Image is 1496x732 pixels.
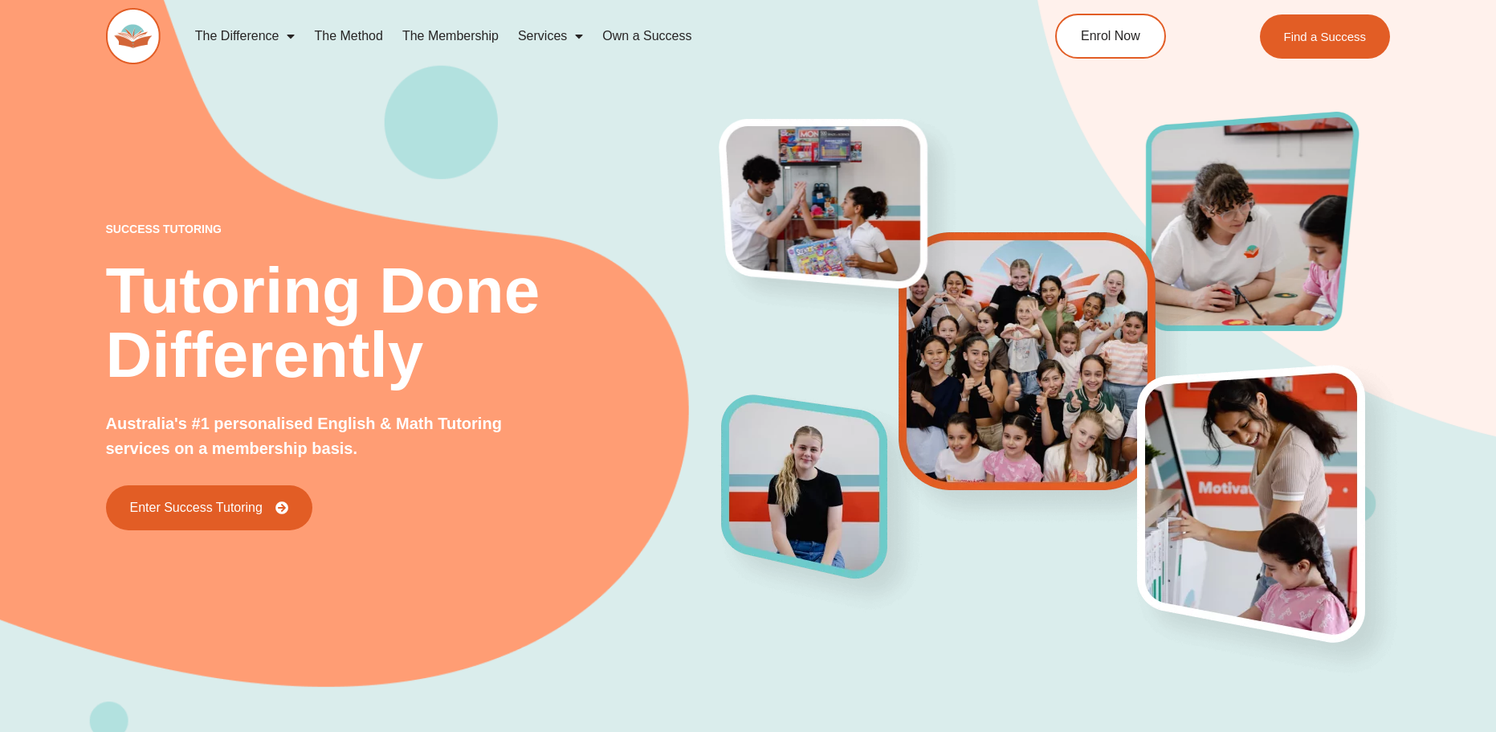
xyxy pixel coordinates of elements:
[593,18,701,55] a: Own a Success
[106,259,723,387] h2: Tutoring Done Differently
[185,18,982,55] nav: Menu
[393,18,508,55] a: The Membership
[130,501,263,514] span: Enter Success Tutoring
[185,18,305,55] a: The Difference
[106,485,312,530] a: Enter Success Tutoring
[106,223,723,235] p: success tutoring
[508,18,593,55] a: Services
[1055,14,1166,59] a: Enrol Now
[106,411,556,461] p: Australia's #1 personalised English & Math Tutoring services on a membership basis.
[1081,30,1140,43] span: Enrol Now
[304,18,392,55] a: The Method
[1284,31,1367,43] span: Find a Success
[1260,14,1391,59] a: Find a Success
